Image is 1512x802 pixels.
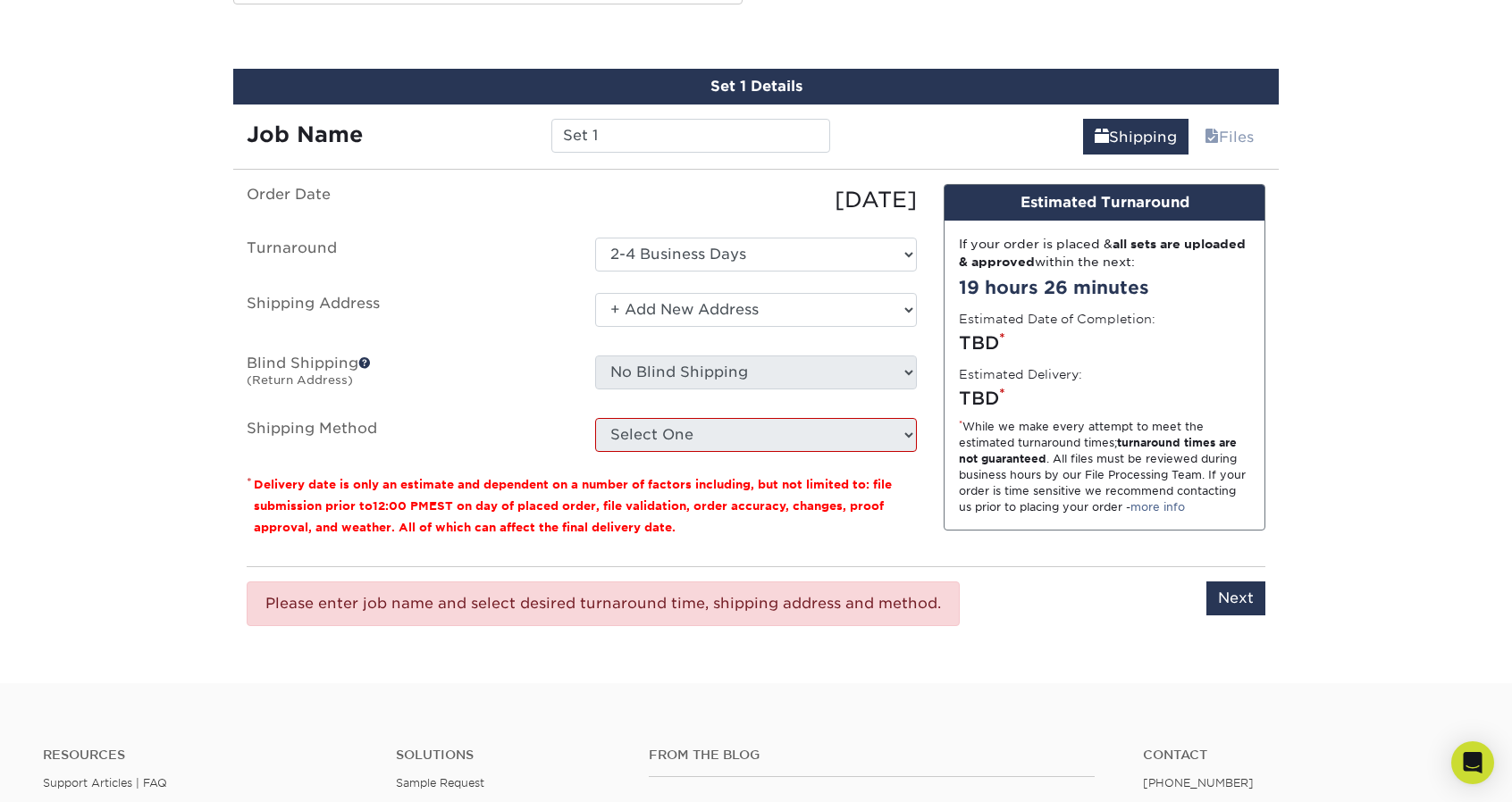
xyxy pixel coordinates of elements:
[233,69,1279,104] div: Set 1 Details
[959,237,1246,269] strong: all sets are uploaded & approved
[233,355,582,397] label: Blind Shipping
[1206,581,1265,615] input: Next
[649,748,1095,763] h4: From the Blog
[396,776,484,789] a: Sample Request
[1083,119,1189,155] a: Shipping
[959,235,1250,272] div: If your order is placed & within the next:
[1205,129,1219,146] span: files
[582,184,930,216] div: [DATE]
[233,184,582,216] label: Order Date
[551,119,829,153] input: Enter a job name
[43,748,369,763] h4: Resources
[1143,748,1469,763] a: Contact
[1143,776,1254,789] a: [PHONE_NUMBER]
[43,776,167,789] a: Support Articles | FAQ
[959,419,1250,515] div: While we make every attempt to meet the estimated turnaround times; . All files must be reviewed ...
[247,581,960,626] div: Please enter job name and select desired turnaround time, shipping address and method.
[1451,741,1494,784] div: Open Intercom Messenger
[233,238,582,272] label: Turnaround
[247,373,353,387] small: (Return Address)
[1095,129,1109,146] span: shipping
[945,185,1264,221] div: Estimated Turnaround
[1193,119,1265,155] a: Files
[233,418,582,452] label: Shipping Method
[254,478,892,534] small: Delivery date is only an estimate and dependent on a number of factors including, but not limited...
[396,748,621,763] h4: Solutions
[959,385,1250,412] div: TBD
[373,499,429,513] span: 12:00 PM
[959,310,1155,328] label: Estimated Date of Completion:
[959,365,1082,383] label: Estimated Delivery:
[233,293,582,334] label: Shipping Address
[959,330,1250,356] div: TBD
[1130,500,1185,514] a: more info
[959,274,1250,301] div: 19 hours 26 minutes
[247,121,363,147] strong: Job Name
